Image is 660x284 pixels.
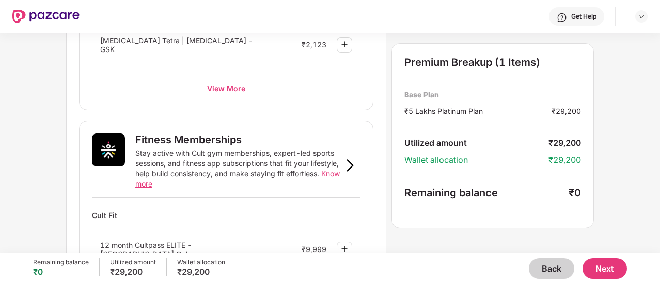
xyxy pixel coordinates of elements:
[548,138,581,148] div: ₹29,200
[404,106,552,116] div: ₹5 Lakhs Platinum Plan
[100,241,192,258] span: 12 month Cultpass ELITE - [GEOGRAPHIC_DATA] Only
[404,138,548,148] div: Utilized amount
[100,36,253,54] span: [MEDICAL_DATA] Tetra | [MEDICAL_DATA] - GSK
[404,56,581,69] div: Premium Breakup (1 Items)
[571,12,596,21] div: Get Help
[135,133,242,146] div: Fitness Memberships
[637,12,646,21] img: svg+xml;base64,PHN2ZyBpZD0iRHJvcGRvd24tMzJ4MzIiIHhtbG5zPSJodHRwOi8vd3d3LnczLm9yZy8yMDAwL3N2ZyIgd2...
[177,258,225,266] div: Wallet allocation
[92,133,125,166] img: Fitness Memberships
[404,187,569,199] div: Remaining balance
[110,266,156,277] div: ₹29,200
[92,79,360,97] div: View More
[569,187,581,199] div: ₹0
[33,258,89,266] div: Remaining balance
[338,38,351,51] img: svg+xml;base64,PHN2ZyBpZD0iUGx1cy0zMngzMiIgeG1sbnM9Imh0dHA6Ly93d3cudzMub3JnLzIwMDAvc3ZnIiB3aWR0aD...
[302,245,326,254] div: ₹9,999
[177,266,225,277] div: ₹29,200
[302,40,326,49] div: ₹2,123
[338,243,351,255] img: svg+xml;base64,PHN2ZyBpZD0iUGx1cy0zMngzMiIgeG1sbnM9Imh0dHA6Ly93d3cudzMub3JnLzIwMDAvc3ZnIiB3aWR0aD...
[110,258,156,266] div: Utilized amount
[33,266,89,277] div: ₹0
[404,155,548,165] div: Wallet allocation
[404,90,581,99] div: Base Plan
[344,159,356,172] img: svg+xml;base64,PHN2ZyB3aWR0aD0iOSIgaGVpZ2h0PSIxNiIgdmlld0JveD0iMCAwIDkgMTYiIGZpbGw9Im5vbmUiIHhtbG...
[529,258,574,279] button: Back
[12,10,80,23] img: New Pazcare Logo
[548,155,581,165] div: ₹29,200
[583,258,627,279] button: Next
[552,106,581,116] div: ₹29,200
[135,148,340,189] div: Stay active with Cult gym memberships, expert-led sports sessions, and fitness app subscriptions ...
[92,206,360,224] div: Cult Fit
[557,12,567,23] img: svg+xml;base64,PHN2ZyBpZD0iSGVscC0zMngzMiIgeG1sbnM9Imh0dHA6Ly93d3cudzMub3JnLzIwMDAvc3ZnIiB3aWR0aD...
